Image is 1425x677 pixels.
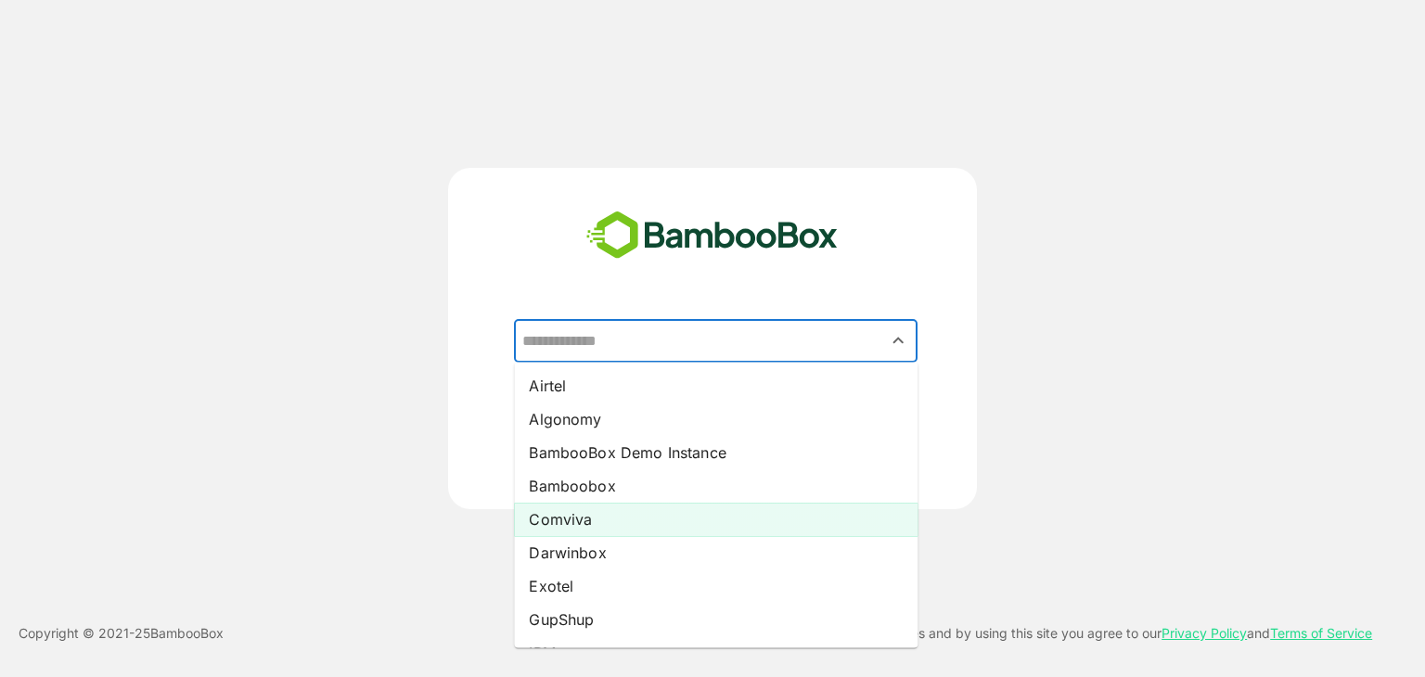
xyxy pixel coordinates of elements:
[576,205,848,266] img: bamboobox
[1162,625,1247,641] a: Privacy Policy
[514,436,918,469] li: BambooBox Demo Instance
[514,469,918,503] li: Bamboobox
[514,369,918,402] li: Airtel
[514,536,918,569] li: Darwinbox
[514,503,918,536] li: Comviva
[514,402,918,436] li: Algonomy
[793,622,1372,645] p: This site uses cookies and by using this site you agree to our and
[514,569,918,603] li: Exotel
[514,603,918,636] li: GupShup
[514,636,918,670] li: IBM
[19,622,224,645] p: Copyright © 2021- 25 BambooBox
[886,328,911,353] button: Close
[1270,625,1372,641] a: Terms of Service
